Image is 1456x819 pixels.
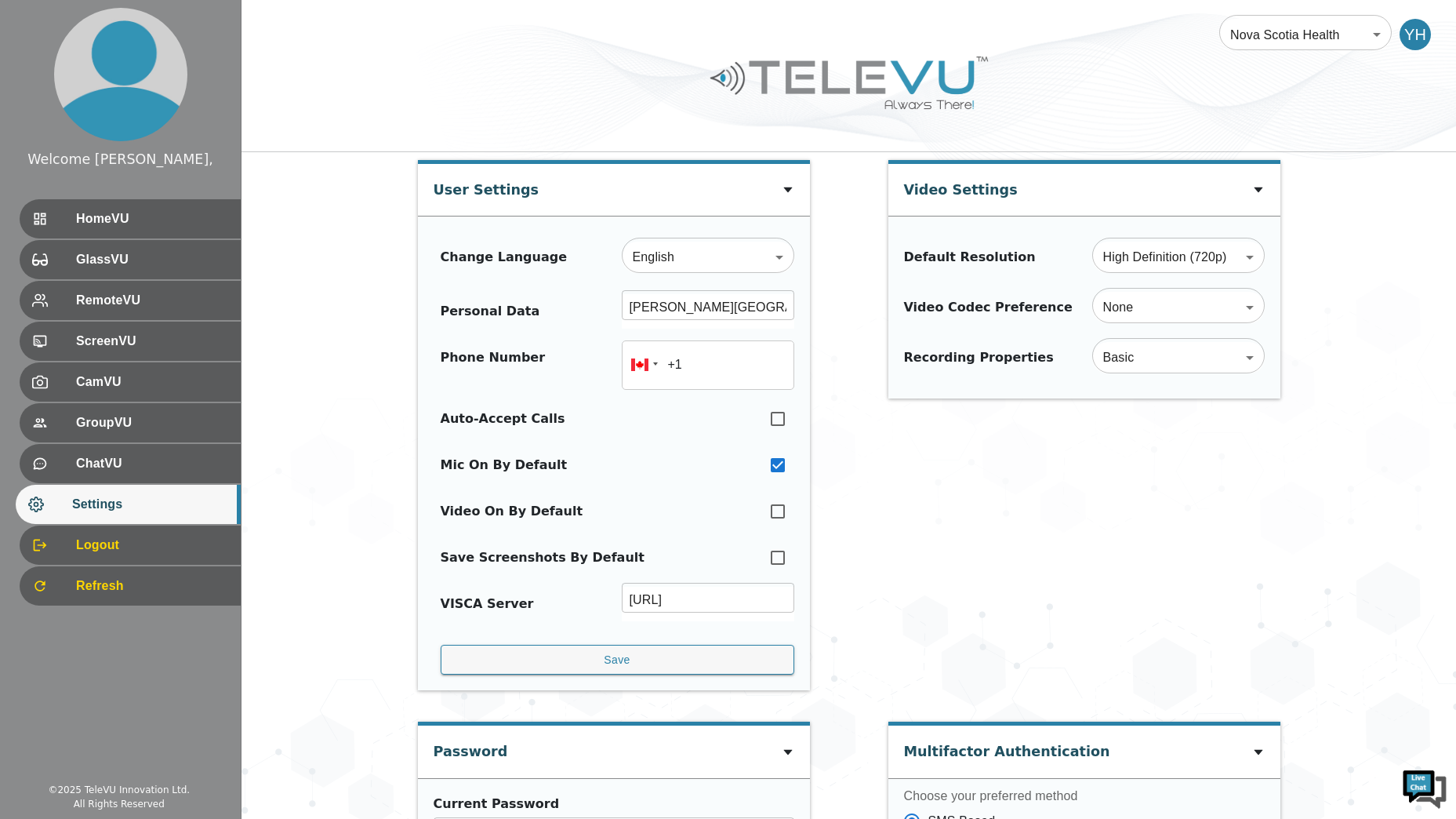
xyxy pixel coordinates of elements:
[1401,764,1448,811] img: Chat Widget
[8,428,299,483] textarea: Type your message and hit 'Enter'
[48,783,190,797] div: © 2025 TeleVU Innovation Ltd.
[72,495,228,514] span: Settings
[20,403,241,442] div: GroupVU
[82,82,263,103] div: Chat with us now
[76,332,228,351] span: ScreenVU
[904,726,1110,770] div: Multifactor Authentication
[74,797,165,811] div: All Rights Reserved
[622,340,794,390] input: 1 (702) 123-4567
[257,8,295,45] div: Minimize live chat window
[20,566,241,606] div: Refresh
[20,199,241,238] div: HomeVU
[54,8,187,141] img: profile.png
[434,726,508,770] div: Password
[441,302,540,321] div: Personal Data
[904,298,1073,317] div: Video Codec Preference
[1092,235,1265,279] div: High Definition (720p)
[441,595,534,613] div: VISCA Server
[441,248,568,267] div: Change Language
[76,577,228,595] span: Refresh
[441,548,644,567] div: Save Screenshots By Default
[16,485,241,524] div: Settings
[20,362,241,402] div: CamVU
[76,209,228,228] span: HomeVU
[27,73,66,112] img: d_736959983_company_1615157101543_736959983
[76,291,228,310] span: RemoteVU
[441,645,794,675] button: Save
[708,50,990,115] img: Logo
[76,413,228,432] span: GroupVU
[1092,286,1265,329] div: None
[1400,19,1431,50] div: YH
[441,409,565,428] div: Auto-Accept Calls
[622,235,794,279] div: English
[904,164,1018,208] div: Video Settings
[434,164,539,208] div: User Settings
[20,322,241,361] div: ScreenVU
[27,149,213,169] div: Welcome [PERSON_NAME],
[20,281,241,320] div: RemoteVU
[904,348,1054,367] div: Recording Properties
[20,526,241,565] div: Logout
[20,444,241,483] div: ChatVU
[1219,13,1392,56] div: Nova Scotia Health
[904,787,1265,805] label: Choose your preferred method
[76,373,228,391] span: CamVU
[441,456,568,475] div: Mic On By Default
[20,240,241,279] div: GlassVU
[622,340,663,390] div: Canada: + 1
[904,248,1036,267] div: Default Resolution
[441,348,546,382] div: Phone Number
[76,250,228,269] span: GlassVU
[76,454,228,473] span: ChatVU
[76,536,228,555] span: Logout
[1092,336,1265,380] div: Basic
[91,198,216,356] span: We're online!
[441,502,583,521] div: Video On By Default
[434,795,786,814] div: Current Password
